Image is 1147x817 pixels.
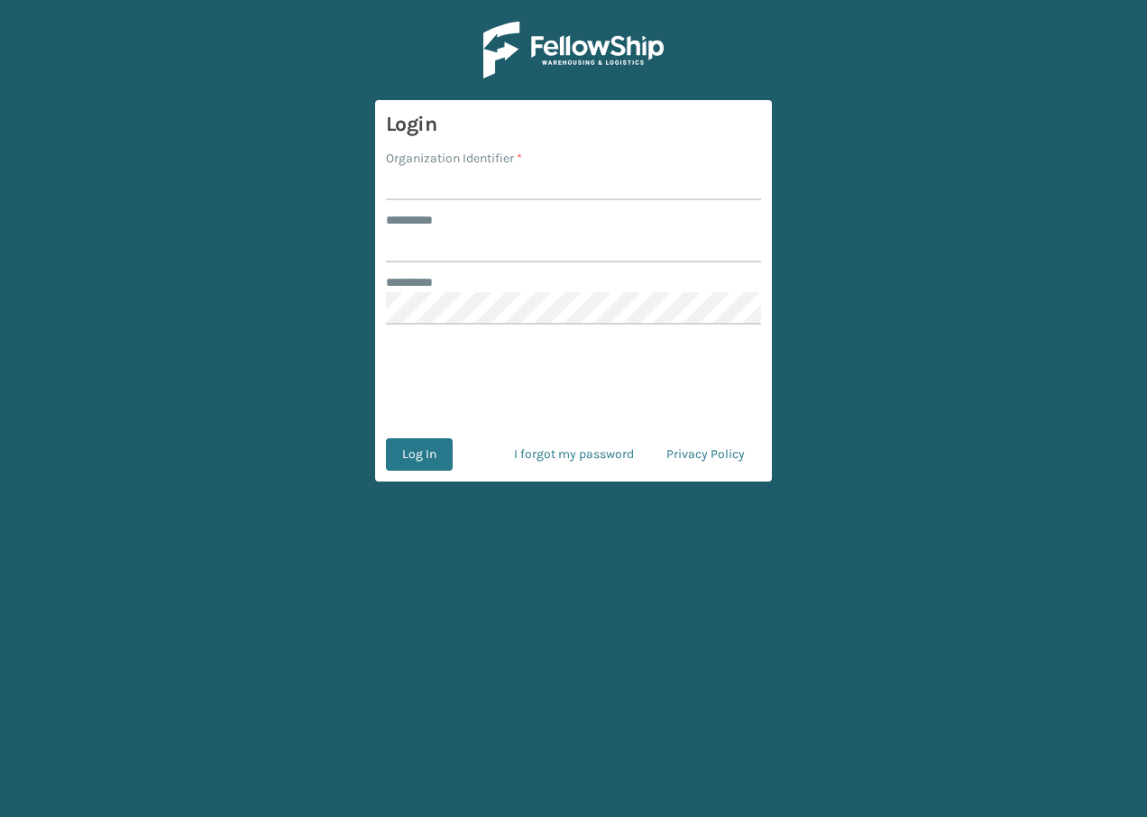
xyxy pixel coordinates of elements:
[483,22,664,78] img: Logo
[386,111,761,138] h3: Login
[386,438,453,471] button: Log In
[436,346,711,417] iframe: reCAPTCHA
[386,149,522,168] label: Organization Identifier
[498,438,650,471] a: I forgot my password
[650,438,761,471] a: Privacy Policy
